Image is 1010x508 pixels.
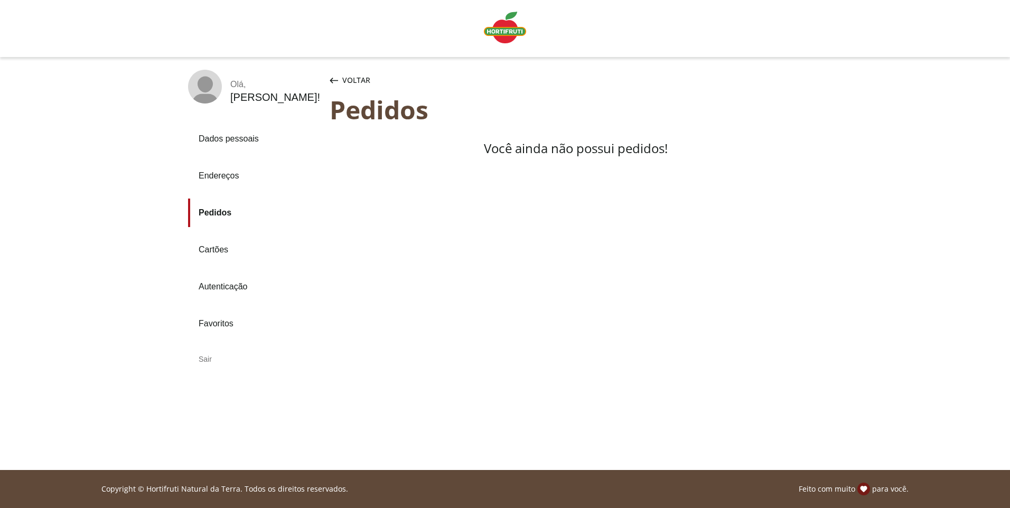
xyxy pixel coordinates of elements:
[330,95,822,124] div: Pedidos
[342,75,370,86] span: Voltar
[4,483,1006,495] div: Linha de sessão
[188,199,321,227] a: Pedidos
[188,272,321,301] a: Autenticação
[799,483,909,495] p: Feito com muito para você.
[328,70,372,91] button: Voltar
[857,483,870,495] img: amor
[188,125,321,153] a: Dados pessoais
[188,162,321,190] a: Endereços
[188,309,321,338] a: Favoritos
[188,346,321,372] div: Sair
[484,12,526,43] img: Logo
[101,484,348,494] p: Copyright © Hortifruti Natural da Terra. Todos os direitos reservados.
[230,91,320,104] div: [PERSON_NAME] !
[484,139,668,157] span: Você ainda não possui pedidos!
[230,80,320,89] div: Olá ,
[480,7,530,50] a: Logo
[188,236,321,264] a: Cartões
